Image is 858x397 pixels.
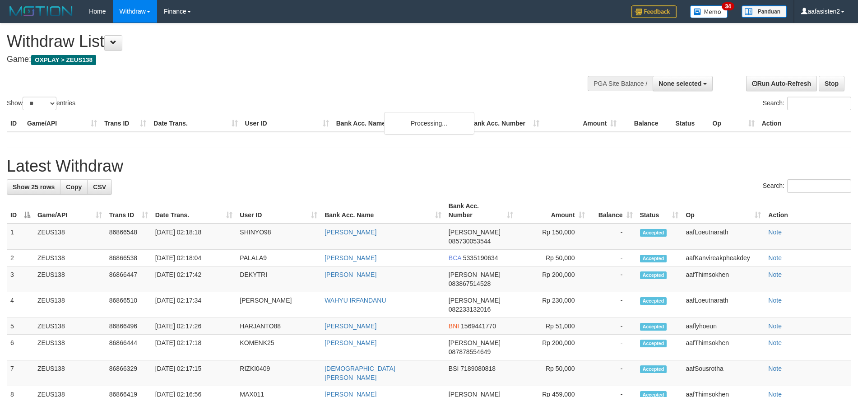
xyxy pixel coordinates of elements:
[589,266,636,292] td: -
[768,297,782,304] a: Note
[7,55,563,64] h4: Game:
[106,318,152,335] td: 86866496
[466,115,543,132] th: Bank Acc. Number
[325,297,386,304] a: WAHYU IRFANDANU
[589,335,636,360] td: -
[7,198,34,224] th: ID: activate to sort column descending
[640,255,667,262] span: Accepted
[34,292,106,318] td: ZEUS138
[106,250,152,266] td: 86866538
[461,322,496,330] span: Copy 1569441770 to clipboard
[34,318,106,335] td: ZEUS138
[66,183,82,191] span: Copy
[152,292,237,318] td: [DATE] 02:17:34
[34,250,106,266] td: ZEUS138
[384,112,474,135] div: Processing...
[588,76,653,91] div: PGA Site Balance /
[517,266,589,292] td: Rp 200,000
[106,360,152,386] td: 86866329
[325,322,376,330] a: [PERSON_NAME]
[682,266,765,292] td: aafThimsokhen
[787,97,851,110] input: Search:
[682,224,765,250] td: aafLoeutnarath
[236,360,321,386] td: RIZKI0409
[7,33,563,51] h1: Withdraw List
[236,335,321,360] td: KOMENK25
[333,115,466,132] th: Bank Acc. Name
[106,198,152,224] th: Trans ID: activate to sort column ascending
[241,115,333,132] th: User ID
[325,339,376,346] a: [PERSON_NAME]
[620,115,672,132] th: Balance
[325,229,376,236] a: [PERSON_NAME]
[445,198,517,224] th: Bank Acc. Number: activate to sort column ascending
[682,198,765,224] th: Op: activate to sort column ascending
[449,348,491,355] span: Copy 087878554649 to clipboard
[690,5,728,18] img: Button%20Memo.svg
[768,271,782,278] a: Note
[449,297,501,304] span: [PERSON_NAME]
[106,335,152,360] td: 86866444
[517,318,589,335] td: Rp 51,000
[768,254,782,262] a: Note
[236,224,321,250] td: SHINYO98
[746,76,817,91] a: Run Auto-Refresh
[449,306,491,313] span: Copy 082233132016 to clipboard
[517,292,589,318] td: Rp 230,000
[325,271,376,278] a: [PERSON_NAME]
[93,183,106,191] span: CSV
[768,229,782,236] a: Note
[34,224,106,250] td: ZEUS138
[23,115,101,132] th: Game/API
[682,360,765,386] td: aafSousrotha
[449,229,501,236] span: [PERSON_NAME]
[517,360,589,386] td: Rp 50,000
[7,318,34,335] td: 5
[640,340,667,347] span: Accepted
[640,323,667,331] span: Accepted
[763,97,851,110] label: Search:
[589,360,636,386] td: -
[321,198,445,224] th: Bank Acc. Name: activate to sort column ascending
[758,115,851,132] th: Action
[517,224,589,250] td: Rp 150,000
[640,271,667,279] span: Accepted
[325,365,395,381] a: [DEMOGRAPHIC_DATA][PERSON_NAME]
[672,115,709,132] th: Status
[34,360,106,386] td: ZEUS138
[517,335,589,360] td: Rp 200,000
[152,250,237,266] td: [DATE] 02:18:04
[682,318,765,335] td: aaflyhoeun
[106,292,152,318] td: 86866510
[722,2,734,10] span: 34
[682,292,765,318] td: aafLoeutnarath
[101,115,150,132] th: Trans ID
[640,229,667,237] span: Accepted
[7,179,60,195] a: Show 25 rows
[60,179,88,195] a: Copy
[463,254,498,262] span: Copy 5335190634 to clipboard
[236,198,321,224] th: User ID: activate to sort column ascending
[449,339,501,346] span: [PERSON_NAME]
[517,250,589,266] td: Rp 50,000
[589,224,636,250] td: -
[768,322,782,330] a: Note
[106,224,152,250] td: 86866548
[7,115,23,132] th: ID
[763,179,851,193] label: Search:
[152,335,237,360] td: [DATE] 02:17:18
[589,318,636,335] td: -
[7,292,34,318] td: 4
[7,266,34,292] td: 3
[768,365,782,372] a: Note
[589,198,636,224] th: Balance: activate to sort column ascending
[23,97,56,110] select: Showentries
[449,254,461,262] span: BCA
[7,97,75,110] label: Show entries
[236,250,321,266] td: PALALA9
[7,360,34,386] td: 7
[640,297,667,305] span: Accepted
[152,360,237,386] td: [DATE] 02:17:15
[87,179,112,195] a: CSV
[31,55,96,65] span: OXPLAY > ZEUS138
